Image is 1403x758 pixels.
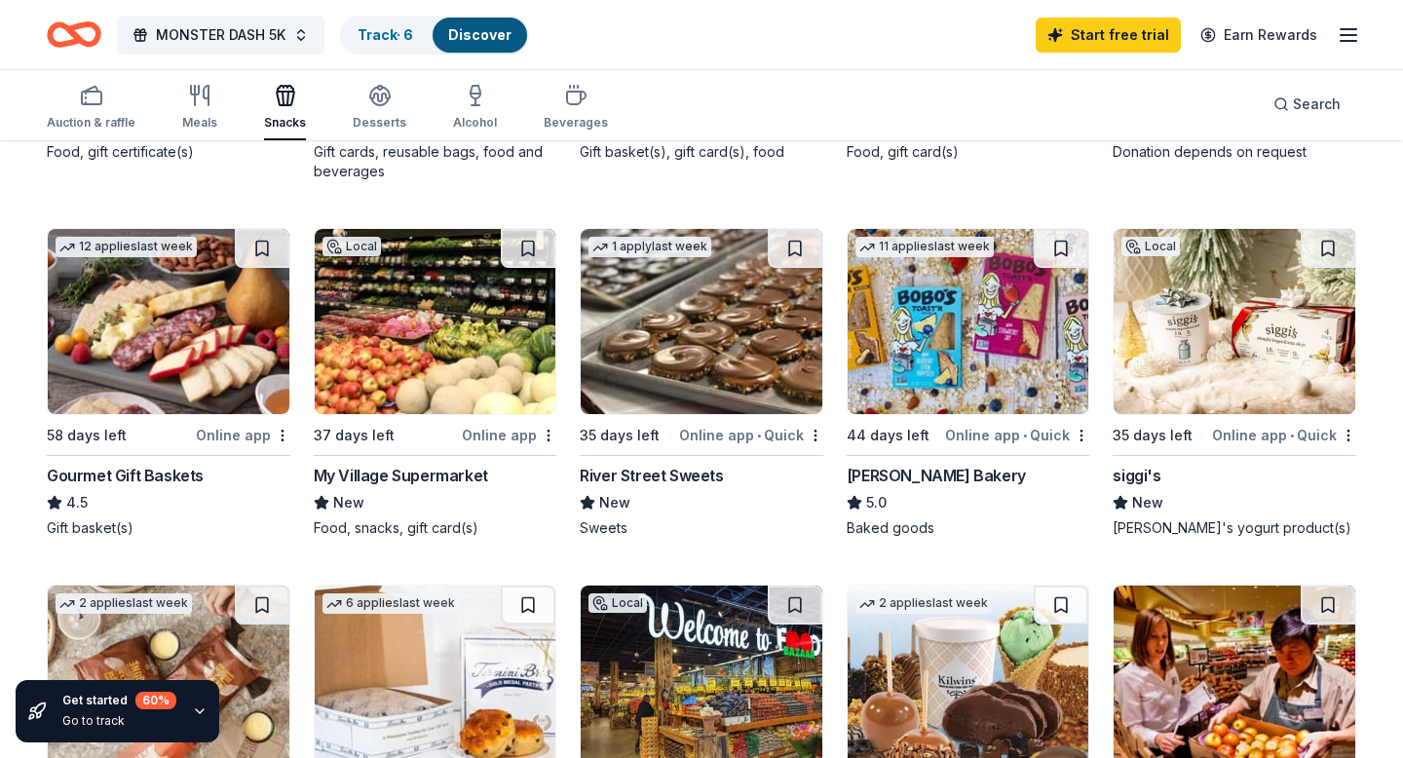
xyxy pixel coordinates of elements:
[182,115,217,131] div: Meals
[314,424,395,447] div: 37 days left
[315,229,556,414] img: Image for My Village Supermarket
[56,593,192,614] div: 2 applies last week
[196,423,290,447] div: Online app
[47,142,290,162] div: Food, gift certificate(s)
[264,115,306,131] div: Snacks
[1290,428,1294,443] span: •
[1212,423,1356,447] div: Online app Quick
[322,593,459,614] div: 6 applies last week
[1121,237,1180,256] div: Local
[1114,229,1355,414] img: Image for siggi's
[314,142,557,181] div: Gift cards, reusable bags, food and beverages
[544,76,608,140] button: Beverages
[847,142,1090,162] div: Food, gift card(s)
[453,115,497,131] div: Alcohol
[580,518,823,538] div: Sweets
[1189,18,1329,53] a: Earn Rewards
[56,237,197,257] div: 12 applies last week
[1023,428,1027,443] span: •
[117,16,324,55] button: MONSTER DASH 5K
[588,237,711,257] div: 1 apply last week
[156,23,285,47] span: MONSTER DASH 5K
[47,76,135,140] button: Auction & raffle
[62,692,176,709] div: Get started
[866,491,887,514] span: 5.0
[580,142,823,162] div: Gift basket(s), gift card(s), food
[66,491,88,514] span: 4.5
[855,593,992,614] div: 2 applies last week
[1113,464,1160,487] div: siggi's
[448,26,512,43] a: Discover
[1293,93,1341,116] span: Search
[1113,142,1356,162] div: Donation depends on request
[47,12,101,57] a: Home
[47,228,290,538] a: Image for Gourmet Gift Baskets12 applieslast week58 days leftOnline appGourmet Gift Baskets4.5Gif...
[353,115,406,131] div: Desserts
[581,229,822,414] img: Image for River Street Sweets
[358,26,413,43] a: Track· 6
[264,76,306,140] button: Snacks
[314,228,557,538] a: Image for My Village SupermarketLocal37 days leftOnline appMy Village SupermarketNewFood, snacks,...
[855,237,994,257] div: 11 applies last week
[599,491,630,514] span: New
[135,692,176,709] div: 60 %
[62,713,176,729] div: Go to track
[1113,518,1356,538] div: [PERSON_NAME]'s yogurt product(s)
[314,518,557,538] div: Food, snacks, gift card(s)
[757,428,761,443] span: •
[182,76,217,140] button: Meals
[314,464,488,487] div: My Village Supermarket
[47,518,290,538] div: Gift basket(s)
[580,228,823,538] a: Image for River Street Sweets1 applylast week35 days leftOnline app•QuickRiver Street SweetsNewSw...
[1036,18,1181,53] a: Start free trial
[47,115,135,131] div: Auction & raffle
[48,229,289,414] img: Image for Gourmet Gift Baskets
[847,464,1026,487] div: [PERSON_NAME] Bakery
[462,423,556,447] div: Online app
[847,424,929,447] div: 44 days left
[848,229,1089,414] img: Image for Bobo's Bakery
[47,464,204,487] div: Gourmet Gift Baskets
[340,16,529,55] button: Track· 6Discover
[1113,228,1356,538] a: Image for siggi'sLocal35 days leftOnline app•Quicksiggi'sNew[PERSON_NAME]'s yogurt product(s)
[580,464,723,487] div: River Street Sweets
[580,424,660,447] div: 35 days left
[588,593,647,613] div: Local
[544,115,608,131] div: Beverages
[353,76,406,140] button: Desserts
[333,491,364,514] span: New
[1132,491,1163,514] span: New
[945,423,1089,447] div: Online app Quick
[47,424,127,447] div: 58 days left
[453,76,497,140] button: Alcohol
[1258,85,1356,124] button: Search
[1113,424,1193,447] div: 35 days left
[847,228,1090,538] a: Image for Bobo's Bakery11 applieslast week44 days leftOnline app•Quick[PERSON_NAME] Bakery5.0Bake...
[322,237,381,256] div: Local
[679,423,823,447] div: Online app Quick
[847,518,1090,538] div: Baked goods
